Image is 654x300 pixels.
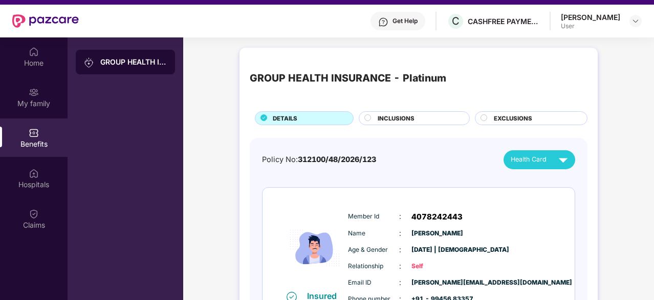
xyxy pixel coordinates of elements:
div: GROUP HEALTH INSURANCE - Platinum [100,57,167,67]
img: icon [284,206,345,290]
span: EXCLUSIONS [494,114,532,123]
img: svg+xml;base64,PHN2ZyBpZD0iSG9tZSIgeG1sbnM9Imh0dHA6Ly93d3cudzMub3JnLzIwMDAvc3ZnIiB3aWR0aD0iMjAiIG... [29,47,39,57]
img: svg+xml;base64,PHN2ZyBpZD0iRHJvcGRvd24tMzJ4MzIiIHhtbG5zPSJodHRwOi8vd3d3LnczLm9yZy8yMDAwL3N2ZyIgd2... [631,17,640,25]
span: INCLUSIONS [378,114,415,123]
img: svg+xml;base64,PHN2ZyBpZD0iQ2xhaW0iIHhtbG5zPSJodHRwOi8vd3d3LnczLm9yZy8yMDAwL3N2ZyIgd2lkdGg9IjIwIi... [29,209,39,219]
img: svg+xml;base64,PHN2ZyBpZD0iSG9zcGl0YWxzIiB4bWxucz0iaHR0cDovL3d3dy53My5vcmcvMjAwMC9zdmciIHdpZHRoPS... [29,168,39,178]
span: : [399,211,401,222]
span: 312100/48/2026/123 [298,155,376,164]
div: User [561,22,620,30]
span: Email ID [348,278,399,288]
button: Health Card [504,150,575,169]
span: Relationship [348,262,399,271]
div: Policy No: [262,154,376,166]
span: [PERSON_NAME][EMAIL_ADDRESS][DOMAIN_NAME] [411,278,463,288]
span: Member Id [348,212,399,222]
span: : [399,261,401,272]
img: svg+xml;base64,PHN2ZyB4bWxucz0iaHR0cDovL3d3dy53My5vcmcvMjAwMC9zdmciIHZpZXdCb3g9IjAgMCAyNCAyNCIgd2... [554,151,572,169]
span: Health Card [511,154,547,165]
div: GROUP HEALTH INSURANCE - Platinum [250,70,446,86]
span: [DATE] | [DEMOGRAPHIC_DATA] [411,245,463,255]
img: New Pazcare Logo [12,14,79,28]
img: svg+xml;base64,PHN2ZyB3aWR0aD0iMjAiIGhlaWdodD0iMjAiIHZpZXdCb3g9IjAgMCAyMCAyMCIgZmlsbD0ibm9uZSIgeG... [84,57,94,68]
span: DETAILS [273,114,297,123]
span: Self [411,262,463,271]
span: Age & Gender [348,245,399,255]
div: Get Help [393,17,418,25]
img: svg+xml;base64,PHN2ZyBpZD0iQmVuZWZpdHMiIHhtbG5zPSJodHRwOi8vd3d3LnczLm9yZy8yMDAwL3N2ZyIgd2lkdGg9Ij... [29,128,39,138]
div: [PERSON_NAME] [561,12,620,22]
img: svg+xml;base64,PHN2ZyBpZD0iSGVscC0zMngzMiIgeG1sbnM9Imh0dHA6Ly93d3cudzMub3JnLzIwMDAvc3ZnIiB3aWR0aD... [378,17,388,27]
span: C [452,15,460,27]
span: : [399,277,401,288]
span: Name [348,229,399,238]
img: svg+xml;base64,PHN2ZyB3aWR0aD0iMjAiIGhlaWdodD0iMjAiIHZpZXdCb3g9IjAgMCAyMCAyMCIgZmlsbD0ibm9uZSIgeG... [29,87,39,97]
span: : [399,228,401,239]
span: 4078242443 [411,211,463,223]
span: : [399,244,401,255]
div: CASHFREE PAYMENTS INDIA PVT. LTD. [468,16,539,26]
span: [PERSON_NAME] [411,229,463,238]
